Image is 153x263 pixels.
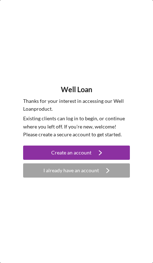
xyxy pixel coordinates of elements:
a: Create an account [23,146,130,162]
button: I already have an account [23,163,130,178]
p: Existing clients can log in to begin, or continue where you left off. If you're new, welcome! Ple... [23,115,130,138]
div: I already have an account [43,163,99,178]
div: Create an account [51,146,91,160]
h4: Well Loan [61,85,92,94]
p: Thanks for your interest in accessing our Well Loan product. [23,97,130,113]
button: Create an account [23,146,130,160]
